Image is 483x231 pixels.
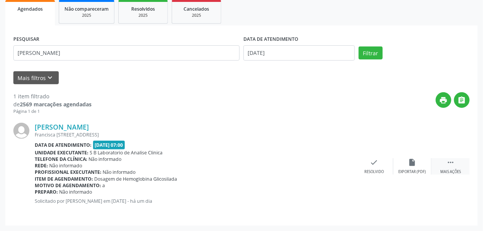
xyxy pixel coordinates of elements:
input: Nome, CNS [13,45,240,61]
div: 2025 [177,13,216,18]
i: keyboard_arrow_down [46,74,55,82]
b: Telefone da clínica: [35,156,87,162]
strong: 2569 marcações agendadas [20,101,92,108]
b: Rede: [35,162,48,169]
img: img [13,123,29,139]
p: Solicitado por [PERSON_NAME] em [DATE] - há um dia [35,198,355,204]
label: DATA DE ATENDIMENTO [243,34,298,45]
span: a [103,182,105,189]
i: print [440,96,448,104]
b: Preparo: [35,189,58,195]
button: Mais filtroskeyboard_arrow_down [13,71,59,85]
label: PESQUISAR [13,34,39,45]
div: Francisca [STREET_ADDRESS] [35,132,355,138]
b: Item de agendamento: [35,176,93,182]
span: Não informado [50,162,82,169]
div: Página 1 de 1 [13,108,92,115]
span: Resolvidos [131,6,155,12]
span: Não informado [103,169,136,175]
button: print [436,92,451,108]
span: Cancelados [184,6,209,12]
div: Exportar (PDF) [399,169,426,175]
div: 2025 [124,13,162,18]
span: [DATE] 07:00 [93,141,125,149]
a: [PERSON_NAME] [35,123,89,131]
div: Mais ações [440,169,461,175]
i:  [458,96,466,104]
button:  [454,92,470,108]
i:  [446,158,455,167]
b: Profissional executante: [35,169,101,175]
b: Motivo de agendamento: [35,182,101,189]
div: 2025 [64,13,109,18]
div: Resolvido [364,169,384,175]
span: Não informado [89,156,122,162]
div: 1 item filtrado [13,92,92,100]
i: insert_drive_file [408,158,417,167]
div: de [13,100,92,108]
span: Dosagem de Hemoglobina Glicosilada [95,176,177,182]
b: Unidade executante: [35,149,89,156]
span: Não compareceram [64,6,109,12]
b: Data de atendimento: [35,142,92,148]
span: Não informado [60,189,92,195]
i: check [370,158,378,167]
button: Filtrar [359,47,383,59]
span: S B Laboratorio de Analise Clinica [90,149,163,156]
input: Selecione um intervalo [243,45,355,61]
span: Agendados [18,6,43,12]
